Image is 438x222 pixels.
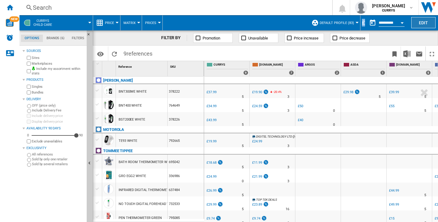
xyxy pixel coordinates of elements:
button: Bookmark this report [388,46,401,61]
label: OFF (price only) [32,103,84,108]
div: £15 [389,217,395,220]
button: Open calendar [397,16,408,27]
div: £9.74 [252,217,260,220]
div: Sort None [117,61,167,70]
span: CURRYS [214,63,248,68]
div: £37.99 [207,90,216,94]
label: Include delivery price [32,114,84,118]
div: CURRYSChild care [23,15,90,30]
input: Include Delivery Fee [27,109,31,113]
div: £43.99 [207,118,216,122]
div: 732533 [168,196,204,210]
div: Search [33,3,316,12]
div: Matrix [123,15,139,30]
div: £26.99 [206,188,223,194]
div: £19.90 [252,90,262,94]
div: Products [26,77,84,82]
span: Default profile (83) [320,21,354,25]
span: [DOMAIN_NAME] [396,63,431,68]
md-tab-item: Brands (6) [43,35,68,42]
div: Sources [26,49,84,53]
div: Delivery Time : 5 days [379,94,381,100]
div: £34.99 [206,103,216,109]
div: £9.74 [251,216,267,222]
button: Download in Excel [401,46,413,61]
div: Exclusivity [26,146,84,151]
div: £43.99 [206,117,216,123]
span: Prices [145,21,156,25]
div: Delivery Time : 3 days [287,164,289,170]
button: Prices [145,15,159,30]
input: Sold by several retailers [27,163,31,167]
span: references [127,50,152,57]
div: BST200EE WHITE [119,113,145,127]
span: NEW [9,16,19,22]
div: NO TOUCH DIGITAL FOREHEAD THERMOMETER WHITE [119,197,203,211]
span: Matrix [123,21,136,25]
div: £21.99 [252,175,262,179]
div: CURRYS 9 offers sold by CURRYS [205,61,249,76]
span: SKU [170,65,176,68]
div: £40 [297,117,303,123]
div: 5 offers sold by BOOTS.COM [426,70,431,75]
div: Delivery Time : 0 day [333,108,335,114]
button: Reload [108,46,120,61]
label: Exclude unavailables [32,139,84,144]
div: INFRARED DIGITAL THERMOMETER BLUE [119,183,181,197]
div: Delivery Time : 5 days [242,206,244,212]
div: 764649 [168,98,204,112]
div: £19.99 [206,138,216,145]
span: TOP TEK DEALS [256,198,277,201]
div: Delivery Time : 5 days [424,192,426,198]
button: Price decrease [330,33,370,43]
div: Delivery Time : 3 days [287,94,289,100]
div: Delivery Time : 0 day [333,122,335,128]
div: FILTER BY [161,35,187,41]
div: Delivery Time : 16 days [286,206,289,212]
input: Display delivery price [27,120,31,124]
button: Send this report by email [413,46,425,61]
span: DIGITEL TECHNOLOGY LTD ([GEOGRAPHIC_DATA]) [256,135,322,138]
img: promotionV3.png [217,188,223,193]
div: £24.99 [251,138,262,145]
span: Promotion [203,36,220,40]
div: £15 [388,216,395,222]
div: BATH ROOM THERMOMETER WHITE [119,155,174,169]
div: 637484 [168,183,204,196]
input: Bundles [27,91,31,94]
div: Delivery Time : 5 days [242,164,244,170]
button: Maximize [426,46,438,61]
img: profile.jpg [355,2,367,14]
img: promotionV3.png [217,160,223,165]
i: % [273,89,276,97]
div: Delivery [26,97,84,102]
div: Delivery Time : 5 days [242,122,244,128]
label: Marketplaces [32,61,84,66]
img: promotionV3.png [261,216,267,221]
span: [DOMAIN_NAME] [259,63,294,68]
div: £24.59 [252,104,262,108]
label: Display delivery price [32,119,84,124]
div: 378222 [168,84,204,98]
div: £24.99 [252,139,262,143]
div: £44.99 [388,188,399,194]
img: excel-24x24.png [403,50,411,57]
div: £40 [298,118,303,122]
div: ARGOS 2 offers sold by ARGOS [297,61,341,76]
div: 336986 [168,169,204,183]
div: £ [360,19,367,26]
div: ASDA 1 offers sold by ASDA [342,61,386,76]
input: Display delivery price [27,139,31,143]
div: £39.99 [388,89,399,95]
div: Delivery Time : 3 days [287,108,289,114]
div: Sort None [103,61,116,70]
div: £39.99 [389,90,399,94]
div: BNT400 WHITE [119,99,142,113]
label: Include my assortment within stats [32,67,84,76]
button: Options [94,48,106,59]
input: Sites [27,56,31,60]
img: promotionV3.png [354,89,360,94]
label: Include Delivery Fee [32,108,84,113]
span: Price [105,21,114,25]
